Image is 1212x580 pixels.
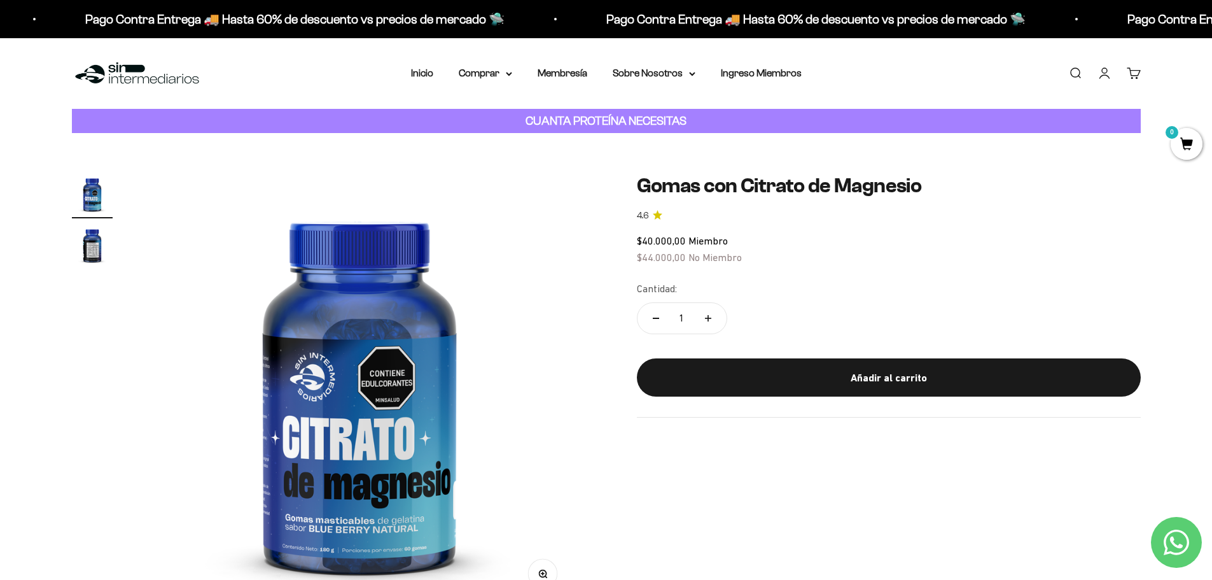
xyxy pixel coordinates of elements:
[72,174,113,218] button: Ir al artículo 1
[662,370,1115,386] div: Añadir al carrito
[1164,125,1180,140] mark: 0
[688,235,728,246] span: Miembro
[637,303,674,334] button: Reducir cantidad
[605,9,1024,29] p: Pago Contra Entrega 🚚 Hasta 60% de descuento vs precios de mercado 🛸
[637,281,677,297] label: Cantidad:
[72,225,113,265] img: Gomas con Citrato de Magnesio
[690,303,727,334] button: Aumentar cantidad
[84,9,503,29] p: Pago Contra Entrega 🚚 Hasta 60% de descuento vs precios de mercado 🛸
[72,174,113,215] img: Gomas con Citrato de Magnesio
[538,67,587,78] a: Membresía
[459,65,512,81] summary: Comprar
[637,251,686,263] span: $44.000,00
[1171,138,1202,152] a: 0
[688,251,742,263] span: No Miembro
[637,209,1141,223] a: 4.64.6 de 5.0 estrellas
[721,67,802,78] a: Ingreso Miembros
[637,209,649,223] span: 4.6
[637,174,1141,198] h1: Gomas con Citrato de Magnesio
[526,114,686,127] strong: CUANTA PROTEÍNA NECESITAS
[613,65,695,81] summary: Sobre Nosotros
[411,67,433,78] a: Inicio
[72,225,113,269] button: Ir al artículo 2
[637,358,1141,397] button: Añadir al carrito
[637,235,686,246] span: $40.000,00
